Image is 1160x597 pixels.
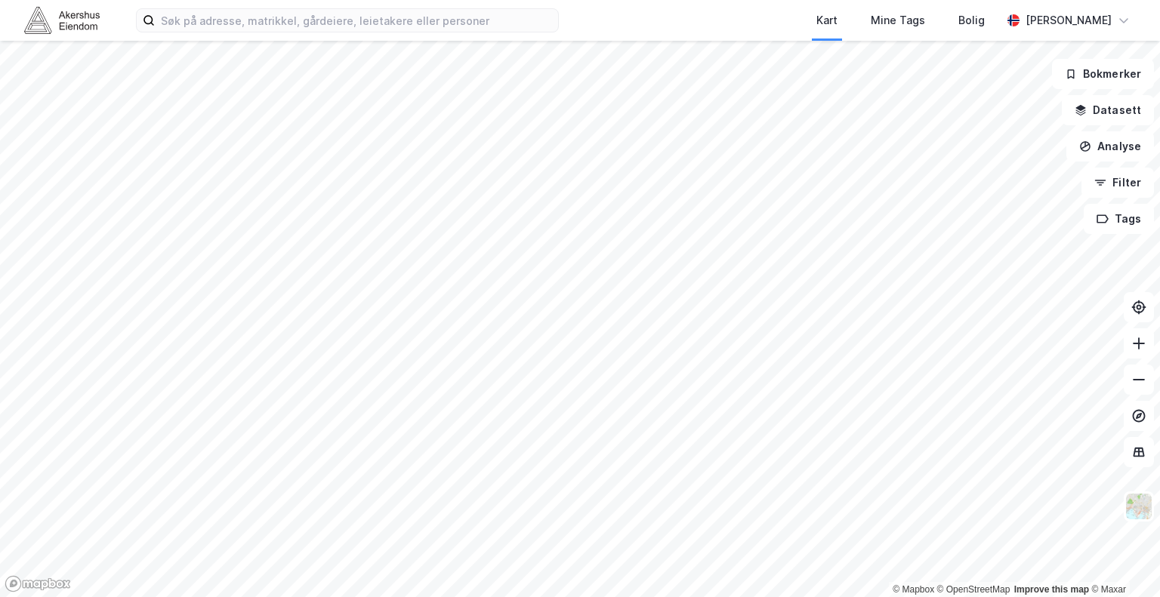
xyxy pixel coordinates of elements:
[1066,131,1154,162] button: Analyse
[24,7,100,33] img: akershus-eiendom-logo.9091f326c980b4bce74ccdd9f866810c.svg
[1084,525,1160,597] iframe: Chat Widget
[1026,11,1112,29] div: [PERSON_NAME]
[1014,584,1089,595] a: Improve this map
[893,584,934,595] a: Mapbox
[1084,204,1154,234] button: Tags
[1062,95,1154,125] button: Datasett
[937,584,1010,595] a: OpenStreetMap
[155,9,558,32] input: Søk på adresse, matrikkel, gårdeiere, leietakere eller personer
[1084,525,1160,597] div: Kontrollprogram for chat
[1081,168,1154,198] button: Filter
[5,575,71,592] a: Mapbox homepage
[871,11,925,29] div: Mine Tags
[1052,59,1154,89] button: Bokmerker
[816,11,838,29] div: Kart
[958,11,985,29] div: Bolig
[1125,492,1153,521] img: Z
